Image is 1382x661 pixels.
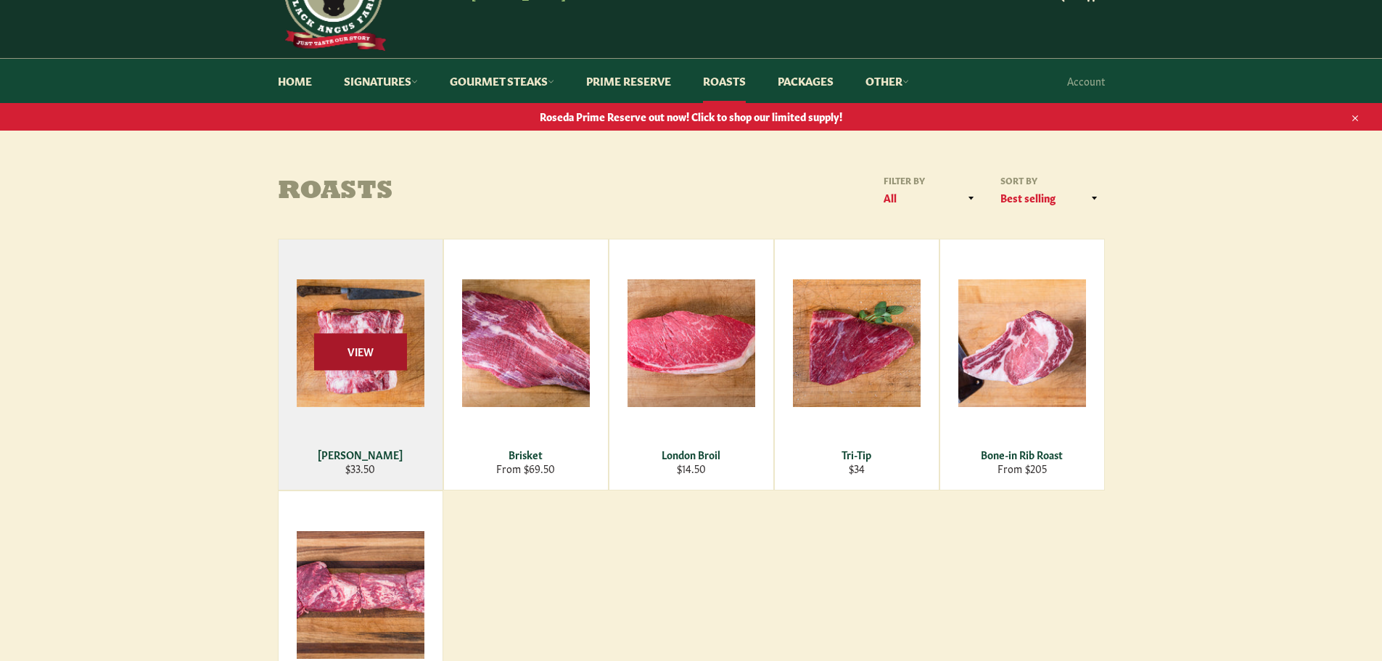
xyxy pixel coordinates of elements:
[618,448,764,461] div: London Broil
[618,461,764,475] div: $14.50
[958,279,1086,407] img: Bone-in Rib Roast
[287,448,433,461] div: [PERSON_NAME]
[774,239,939,490] a: Tri-Tip Tri-Tip $34
[453,448,599,461] div: Brisket
[435,59,569,103] a: Gourmet Steaks
[688,59,760,103] a: Roasts
[329,59,432,103] a: Signatures
[783,461,929,475] div: $34
[851,59,924,103] a: Other
[572,59,686,103] a: Prime Reserve
[297,531,424,659] img: Whole Tenderloin
[949,461,1095,475] div: From $205
[763,59,848,103] a: Packages
[628,279,755,407] img: London Broil
[609,239,774,490] a: London Broil London Broil $14.50
[793,279,921,407] img: Tri-Tip
[879,174,982,186] label: Filter by
[453,461,599,475] div: From $69.50
[1060,59,1112,102] a: Account
[996,174,1105,186] label: Sort by
[462,279,590,407] img: Brisket
[443,239,609,490] a: Brisket Brisket From $69.50
[263,59,326,103] a: Home
[278,239,443,490] a: Chuck Roast [PERSON_NAME] $33.50 View
[949,448,1095,461] div: Bone-in Rib Roast
[314,333,407,370] span: View
[939,239,1105,490] a: Bone-in Rib Roast Bone-in Rib Roast From $205
[783,448,929,461] div: Tri-Tip
[278,178,691,207] h1: Roasts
